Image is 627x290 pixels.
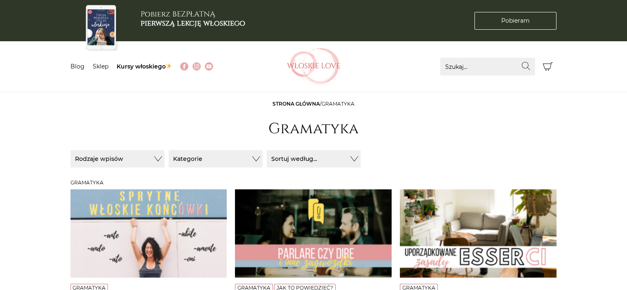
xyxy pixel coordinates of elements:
[70,150,164,167] button: Rodzaje wpisów
[141,18,245,28] b: pierwszą lekcję włoskiego
[287,48,341,85] img: Włoskielove
[117,63,172,70] a: Kursy włoskiego
[474,12,557,30] a: Pobieram
[267,150,361,167] button: Sortuj według...
[440,58,535,75] input: Szukaj...
[70,63,85,70] a: Blog
[272,101,355,107] span: /
[141,10,245,28] h3: Pobierz BEZPŁATNĄ
[539,58,557,75] button: Koszyk
[166,63,171,69] img: ✨
[93,63,108,70] a: Sklep
[322,101,355,107] span: Gramatyka
[501,17,530,25] span: Pobieram
[70,180,557,186] h3: Gramatyka
[268,120,359,138] h1: Gramatyka
[169,150,263,167] button: Kategorie
[272,101,320,107] a: Strona główna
